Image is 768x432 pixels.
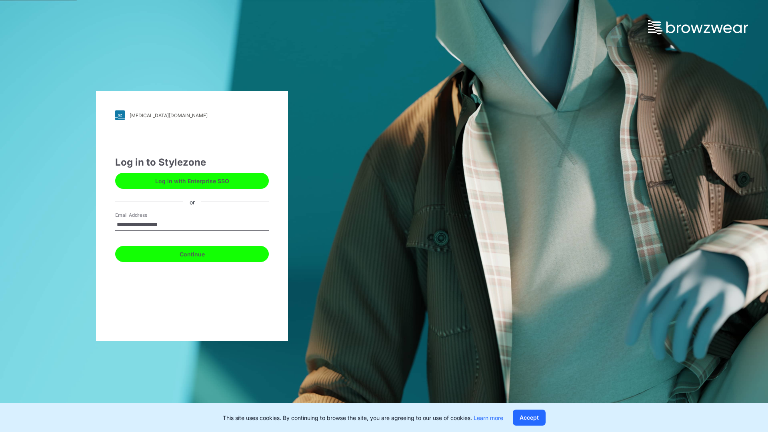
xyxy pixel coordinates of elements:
a: Learn more [474,414,503,421]
label: Email Address [115,212,171,219]
button: Log in with Enterprise SSO [115,173,269,189]
img: browzwear-logo.73288ffb.svg [648,20,748,34]
img: svg+xml;base64,PHN2ZyB3aWR0aD0iMjgiIGhlaWdodD0iMjgiIHZpZXdCb3g9IjAgMCAyOCAyOCIgZmlsbD0ibm9uZSIgeG... [115,110,125,120]
button: Continue [115,246,269,262]
p: This site uses cookies. By continuing to browse the site, you are agreeing to our use of cookies. [223,414,503,422]
button: Accept [513,410,546,426]
div: Log in to Stylezone [115,155,269,170]
div: or [183,198,201,206]
div: [MEDICAL_DATA][DOMAIN_NAME] [130,112,208,118]
a: [MEDICAL_DATA][DOMAIN_NAME] [115,110,269,120]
